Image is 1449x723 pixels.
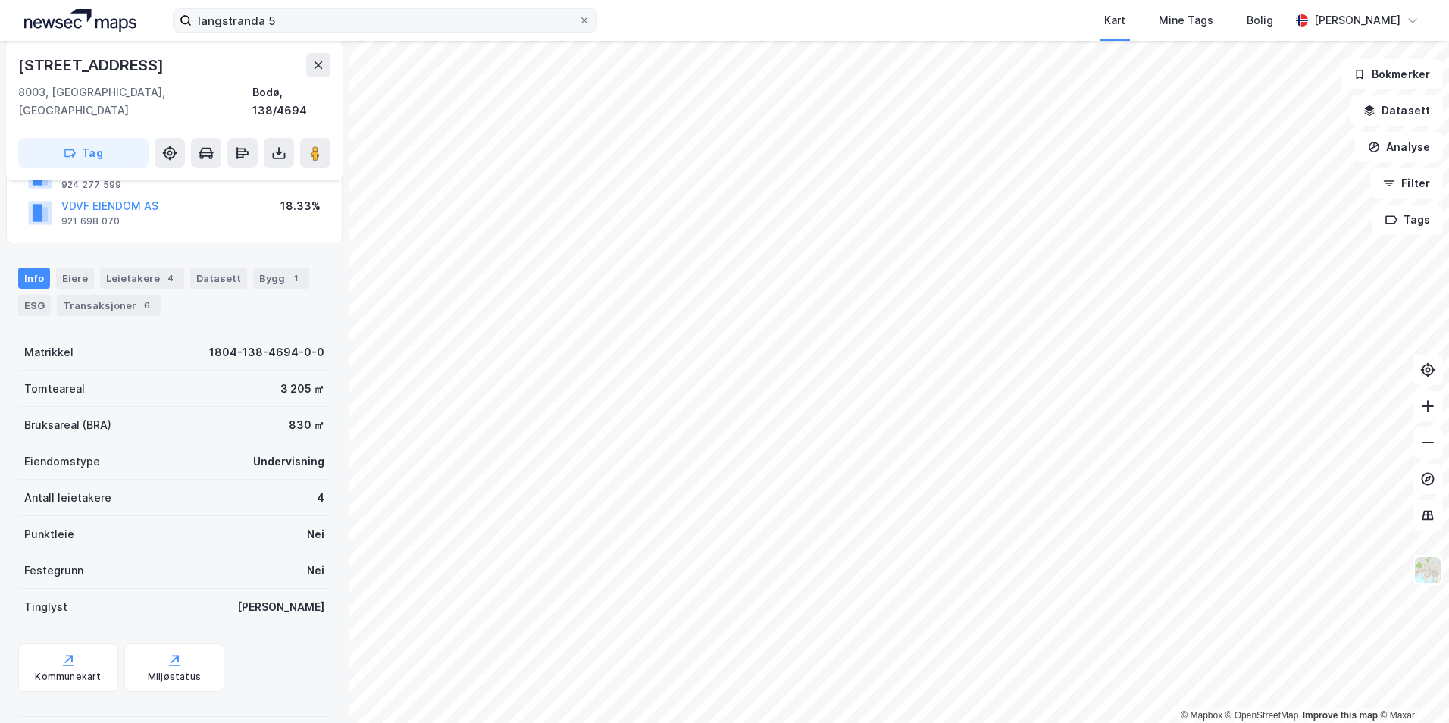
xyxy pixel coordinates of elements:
[253,268,309,289] div: Bygg
[148,671,201,683] div: Miljøstatus
[163,271,178,286] div: 4
[24,416,111,434] div: Bruksareal (BRA)
[1372,205,1443,235] button: Tags
[1314,11,1400,30] div: [PERSON_NAME]
[280,197,321,215] div: 18.33%
[1247,11,1273,30] div: Bolig
[1181,710,1222,721] a: Mapbox
[24,562,83,580] div: Festegrunn
[24,489,111,507] div: Antall leietakere
[253,452,324,471] div: Undervisning
[24,525,74,543] div: Punktleie
[307,562,324,580] div: Nei
[24,9,136,32] img: logo.a4113a55bc3d86da70a041830d287a7e.svg
[24,380,85,398] div: Tomteareal
[209,343,324,361] div: 1804-138-4694-0-0
[100,268,184,289] div: Leietakere
[237,598,324,616] div: [PERSON_NAME]
[1104,11,1125,30] div: Kart
[18,268,50,289] div: Info
[1413,556,1442,584] img: Z
[1373,650,1449,723] iframe: Chat Widget
[24,598,67,616] div: Tinglyst
[1355,132,1443,162] button: Analyse
[18,138,149,168] button: Tag
[1159,11,1213,30] div: Mine Tags
[1373,650,1449,723] div: Kontrollprogram for chat
[18,83,252,120] div: 8003, [GEOGRAPHIC_DATA], [GEOGRAPHIC_DATA]
[192,9,578,32] input: Søk på adresse, matrikkel, gårdeiere, leietakere eller personer
[252,83,330,120] div: Bodø, 138/4694
[35,671,101,683] div: Kommunekart
[18,53,167,77] div: [STREET_ADDRESS]
[307,525,324,543] div: Nei
[280,380,324,398] div: 3 205 ㎡
[190,268,247,289] div: Datasett
[139,298,155,313] div: 6
[1370,168,1443,199] button: Filter
[24,452,100,471] div: Eiendomstype
[18,295,51,316] div: ESG
[61,215,120,227] div: 921 698 070
[317,489,324,507] div: 4
[288,271,303,286] div: 1
[1303,710,1378,721] a: Improve this map
[56,268,94,289] div: Eiere
[1341,59,1443,89] button: Bokmerker
[1225,710,1299,721] a: OpenStreetMap
[289,416,324,434] div: 830 ㎡
[57,295,161,316] div: Transaksjoner
[1350,95,1443,126] button: Datasett
[61,179,121,191] div: 924 277 599
[24,343,74,361] div: Matrikkel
